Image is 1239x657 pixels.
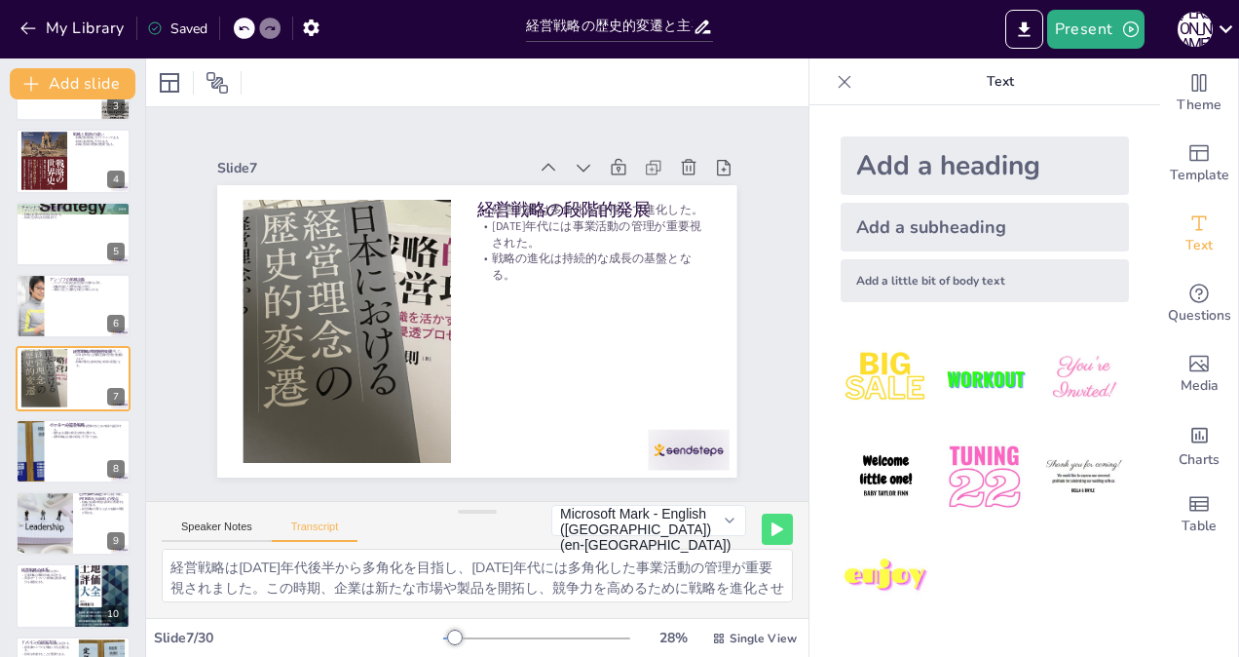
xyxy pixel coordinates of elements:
[1160,269,1238,339] div: Get real-time input from your audience
[16,563,131,628] div: 10
[1160,129,1238,199] div: Add ready made slides
[477,202,711,218] p: 経営戦略は多角化を目指して進化した。
[217,159,526,177] div: Slide 7
[73,143,125,147] p: 戦略と戦術の理解が重要である。
[272,521,358,542] button: Transcript
[16,274,131,338] div: https://cdn.sendsteps.com/images/logo/sendsteps_logo_white.pnghttps://cdn.sendsteps.com/images/lo...
[939,432,1030,522] img: 5.jpeg
[1170,165,1229,186] span: Template
[1160,409,1238,480] div: Add charts and graphs
[50,281,125,285] p: アンゾフの定義は意思決定の指針を示す。
[16,129,131,193] div: https://cdn.sendsteps.com/images/logo/sendsteps_logo_white.pnghttps://cdn.sendsteps.com/images/lo...
[107,315,125,332] div: 6
[16,419,131,483] div: https://cdn.sendsteps.com/images/logo/sendsteps_logo_white.pnghttps://cdn.sendsteps.com/images/lo...
[107,532,125,550] div: 9
[1005,10,1043,49] button: Export to PowerPoint
[1178,10,1213,49] button: [PERSON_NAME]
[50,277,125,283] p: アンゾフの戦略定義
[21,641,73,645] p: ドメインは企業活動の範囲を決定する。
[1177,95,1221,116] span: Theme
[107,171,125,188] div: 4
[21,569,67,573] p: 経営戦略は複数の体系を持つ。
[162,549,793,602] textarea: 経営戦略は[DATE]年代後半から多角化を目指し、[DATE]年代には多角化した事業活動の管理が重要視されました。この時期、企業は新たな市場や製品を開拓し、競争力を高めるために戦略を進化させてい...
[21,576,67,583] p: 資源ポートフォリオ戦略は資源の配分を最適化する。
[1179,449,1220,471] span: Charts
[73,354,125,361] p: [DATE]年代には事業活動の管理が重要視された。
[1181,375,1219,397] span: Media
[21,639,73,645] p: ドメインの設定方法
[73,136,125,140] p: 戦略は長期的なガイドラインである。
[762,514,793,545] button: Play
[107,243,125,260] div: 5
[21,215,125,219] p: 戦術とは異なる役割を持つ。
[79,508,125,515] p: 経営戦略の実行には人や組織の問題が関わる。
[1160,58,1238,129] div: Change the overall theme
[477,198,711,222] p: 経営戦略の段階的発展
[841,432,931,522] img: 4.jpeg
[477,218,711,251] p: [DATE]年代には事業活動の管理が重要視された。
[154,629,443,647] div: Slide 7 / 30
[1185,235,1213,256] span: Text
[79,493,125,500] p: 経営戦略は組織全体の活動に関連している。
[107,460,125,478] div: 8
[477,251,711,283] p: 戦略の進化は持続的な成長の基盤となる。
[841,333,931,424] img: 1.jpeg
[50,421,125,427] p: ポーターの競争戦略
[10,68,135,99] button: Add slide
[21,566,67,572] p: 経営戦略の体系
[841,203,1129,251] div: Add a subheading
[21,204,125,210] p: チャンドラーの戦略定義
[16,202,131,266] div: https://cdn.sendsteps.com/images/logo/sendsteps_logo_white.pnghttps://cdn.sendsteps.com/images/lo...
[21,573,67,577] p: 企業戦略は事業領域を決定する。
[21,645,73,652] p: 顧客像やニーズを明確にする必要がある。
[50,285,125,289] p: 戦略的決定と管理的決定の区分。
[206,71,229,95] span: Position
[1178,12,1213,47] div: [PERSON_NAME]
[1038,333,1129,424] img: 3.jpeg
[73,139,125,143] p: 戦術は短期的な手法である。
[107,97,125,115] div: 3
[16,491,131,556] div: https://cdn.sendsteps.com/images/logo/sendsteps_logo_white.pnghttps://cdn.sendsteps.com/images/lo...
[1160,199,1238,269] div: Add text boxes
[50,289,125,292] p: 環境に応じた柔軟な対応が求められる。
[21,652,73,656] p: 技術を考慮することが重要である。
[15,13,132,44] button: My Library
[79,500,125,507] p: 戦略と組織の問題を同時に考慮する必要がある。
[939,333,1030,424] img: 2.jpeg
[73,361,125,367] p: 戦略の進化は持続的な成長の基盤となる。
[1038,432,1129,522] img: 6.jpeg
[21,209,125,213] p: チャンドラーの定義は戦略の本質を示す。
[50,432,125,436] p: 魅力ある産業の発見が成功に繋がる。
[21,213,125,216] p: 戦略は企業の方向性を決定する。
[50,424,125,431] p: ポーターの理論は競争環境を理解するための指針を提供する。
[860,58,1141,105] p: Text
[147,19,207,38] div: Saved
[1168,305,1231,327] span: Questions
[1160,339,1238,409] div: Add images, graphics, shapes or video
[841,259,1129,302] div: Add a little bit of body text
[526,13,693,41] input: Insert title
[730,631,797,646] span: Single View
[841,136,1129,195] div: Add a heading
[1047,10,1145,49] button: Present
[73,132,125,137] p: 戦略と戦術の違い
[1160,480,1238,550] div: Add a table
[162,521,272,542] button: Speaker Notes
[101,605,125,623] div: 10
[50,435,125,439] p: 競争戦略は企業の成長に不可欠である。
[1182,516,1217,537] span: Table
[154,67,185,98] div: Layout
[73,350,125,354] p: 経営戦略は多角化を目指して進化した。
[107,388,125,406] div: 7
[841,531,931,622] img: 7.jpeg
[551,505,746,536] button: Microsoft Mark - English ([GEOGRAPHIC_DATA]) (en-[GEOGRAPHIC_DATA])
[16,346,131,410] div: https://cdn.sendsteps.com/images/logo/sendsteps_logo_white.pnghttps://cdn.sendsteps.com/images/lo...
[650,629,696,647] div: 28 %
